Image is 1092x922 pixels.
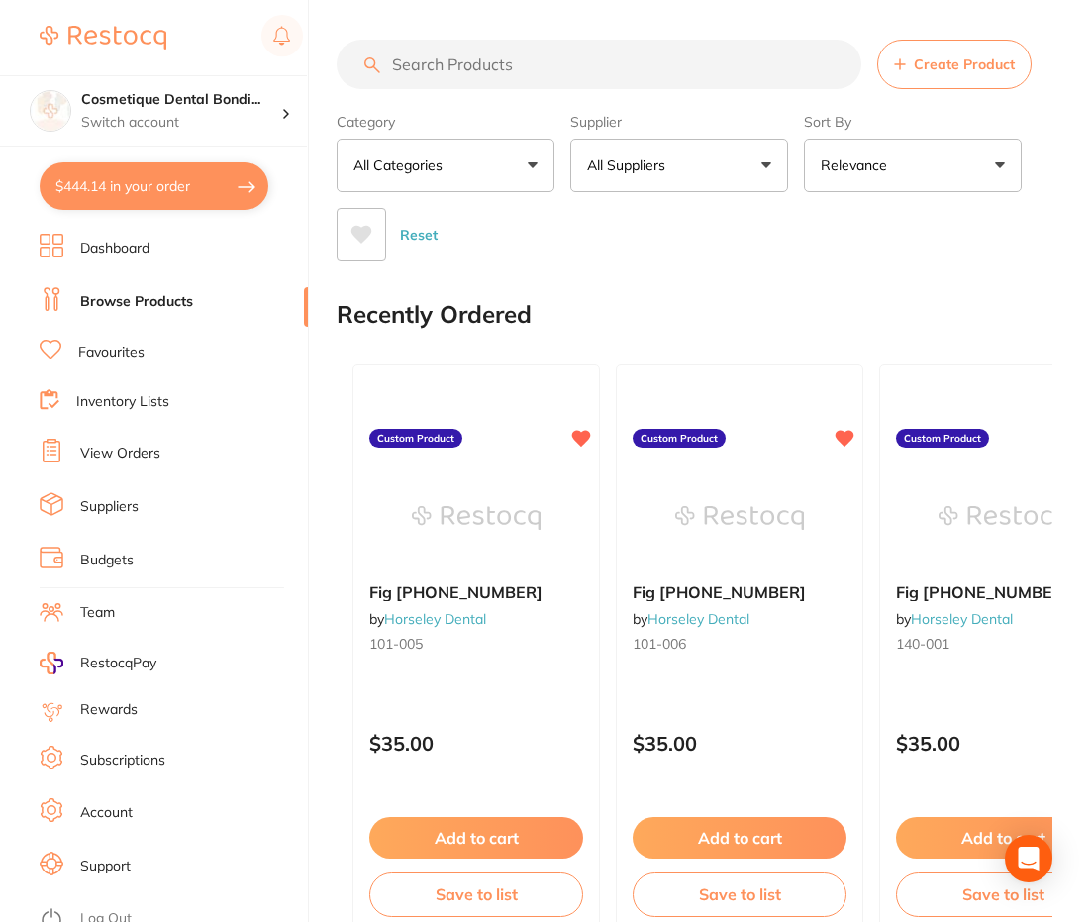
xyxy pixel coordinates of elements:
button: Add to cart [633,817,846,859]
button: Create Product [877,40,1032,89]
span: Create Product [914,56,1015,72]
p: Switch account [81,113,281,133]
label: Custom Product [633,429,726,449]
img: Restocq Logo [40,26,166,50]
a: Inventory Lists [76,392,169,412]
span: by [896,610,1013,628]
img: Fig 1 140-001 [939,468,1067,567]
button: Save to list [369,872,583,916]
p: All Suppliers [587,155,673,175]
a: Team [80,603,115,623]
label: Sort By [804,113,1022,131]
a: Support [80,857,131,876]
a: Budgets [80,551,134,570]
button: Add to cart [369,817,583,859]
button: Save to list [633,872,846,916]
button: All Suppliers [570,139,788,192]
a: Browse Products [80,292,193,312]
img: Fig 5 101-005 [412,468,541,567]
div: Open Intercom Messenger [1005,835,1052,882]
label: Supplier [570,113,788,131]
a: Subscriptions [80,751,165,770]
b: Fig 5 101-005 [369,583,583,601]
p: All Categories [353,155,450,175]
a: RestocqPay [40,652,156,674]
span: by [633,610,749,628]
button: Relevance [804,139,1022,192]
img: RestocqPay [40,652,63,674]
button: All Categories [337,139,554,192]
a: Dashboard [80,239,149,258]
img: Cosmetique Dental Bondi Junction [31,91,70,131]
a: Restocq Logo [40,15,166,60]
label: Custom Product [896,429,989,449]
a: Account [80,803,133,823]
span: RestocqPay [80,654,156,673]
a: Favourites [78,343,145,362]
a: Suppliers [80,497,139,517]
a: Rewards [80,700,138,720]
label: Custom Product [369,429,462,449]
p: Relevance [821,155,895,175]
a: Horseley Dental [384,610,486,628]
img: Fig 6 101-006 [675,468,804,567]
a: View Orders [80,444,160,463]
p: $35.00 [369,732,583,755]
p: $35.00 [633,732,846,755]
small: 101-006 [633,636,846,652]
small: 101-005 [369,636,583,652]
button: Reset [394,208,444,261]
h2: Recently Ordered [337,301,532,329]
input: Search Products [337,40,861,89]
h4: Cosmetique Dental Bondi Junction [81,90,281,110]
span: by [369,610,486,628]
button: $444.14 in your order [40,162,268,210]
label: Category [337,113,554,131]
b: Fig 6 101-006 [633,583,846,601]
a: Horseley Dental [911,610,1013,628]
a: Horseley Dental [647,610,749,628]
